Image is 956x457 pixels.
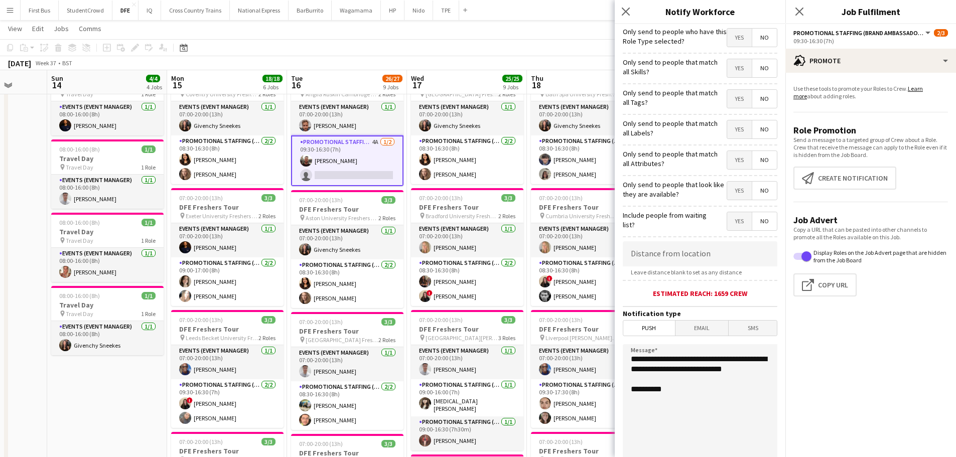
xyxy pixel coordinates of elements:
[539,316,583,324] span: 07:00-20:00 (13h)
[727,29,752,47] span: Yes
[623,321,675,336] span: Push
[299,196,343,204] span: 07:00-20:00 (13h)
[531,379,643,428] app-card-role: Promotional Staffing (Brand Ambassadors)2/209:30-17:30 (8h)[PERSON_NAME][PERSON_NAME]
[291,312,403,430] app-job-card: 07:00-20:00 (13h)3/3DFE Freshers Tour [GEOGRAPHIC_DATA] Freshers Fair2 RolesEvents (Event Manager...
[752,182,777,200] span: No
[793,124,948,136] h3: Role Promotion
[141,310,156,318] span: 1 Role
[411,325,523,334] h3: DFE Freshers Tour
[427,290,433,296] span: !
[381,318,395,326] span: 3/3
[793,136,948,159] p: Send a message to a targeted group of Crew about a Role. Crew that receive the message can apply ...
[51,213,164,282] app-job-card: 08:00-16:00 (8h)1/1Travel Day Travel Day1 RoleEvents (Event Manager)1/108:00-16:00 (8h)[PERSON_NAME]
[291,66,403,186] app-job-card: 07:00-20:00 (13h)2/3DFE Freshers Tour Anglia Ruskin Cambridge Freshers Fair2 RolesEvents (Event M...
[793,214,948,226] h3: Job Advert
[171,66,284,184] app-job-card: 07:00-20:00 (13h)3/3DFE Freshers Tour Coventry University Freshers Fair2 RolesEvents (Event Manag...
[179,316,223,324] span: 07:00-20:00 (13h)
[501,316,515,324] span: 3/3
[51,286,164,355] div: 08:00-16:00 (8h)1/1Travel Day Travel Day1 RoleEvents (Event Manager)1/108:00-16:00 (8h)Givenchy S...
[545,212,618,220] span: Cumbria University Freshers Fair
[171,74,184,83] span: Mon
[545,334,618,342] span: Liverpool [PERSON_NAME] University Freshers Fair
[531,310,643,428] div: 07:00-20:00 (13h)3/3DFE Freshers Tour Liverpool [PERSON_NAME] University Freshers Fair2 RolesEven...
[752,212,777,230] span: No
[171,135,284,184] app-card-role: Promotional Staffing (Brand Ambassadors)2/208:30-16:30 (8h)[PERSON_NAME][PERSON_NAME]
[426,212,498,220] span: Bradford University Freshers Fair
[179,194,223,202] span: 07:00-20:00 (13h)
[498,334,515,342] span: 3 Roles
[28,22,48,35] a: Edit
[531,446,643,455] h3: DFE Freshers Tour
[141,237,156,244] span: 1 Role
[139,1,161,20] button: IQ
[54,24,69,33] span: Jobs
[501,194,515,202] span: 3/3
[263,83,282,91] div: 6 Jobs
[50,79,63,91] span: 14
[170,79,184,91] span: 15
[66,237,93,244] span: Travel Day
[59,292,100,299] span: 08:00-16:00 (8h)
[793,37,948,45] div: 09:30-16:30 (7h)
[419,316,463,324] span: 07:00-20:00 (13h)
[793,273,857,296] button: Copy Url
[291,101,403,135] app-card-role: Events (Event Manager)1/107:00-20:00 (13h)[PERSON_NAME]
[729,321,777,336] span: SMS
[934,29,948,37] span: 2/3
[793,29,932,37] button: Promotional Staffing (Brand Ambassadors)
[793,29,924,37] span: Promotional Staffing (Brand Ambassadors)
[411,310,523,450] app-job-card: 07:00-20:00 (13h)3/3DFE Freshers Tour [GEOGRAPHIC_DATA][PERSON_NAME][DEMOGRAPHIC_DATA] Freshers F...
[59,1,112,20] button: StudentCrowd
[378,214,395,222] span: 2 Roles
[66,310,93,318] span: Travel Day
[539,438,583,445] span: 07:00-20:00 (13h)
[291,347,403,381] app-card-role: Events (Event Manager)1/107:00-20:00 (13h)[PERSON_NAME]
[186,334,258,342] span: Leeds Becket University Freshers Fair
[306,214,378,222] span: Aston University Freshers Fair
[291,259,403,308] app-card-role: Promotional Staffing (Brand Ambassadors)2/208:30-16:30 (8h)[PERSON_NAME][PERSON_NAME]
[675,321,729,336] span: Email
[531,325,643,334] h3: DFE Freshers Tour
[529,79,543,91] span: 18
[752,120,777,138] span: No
[171,310,284,428] app-job-card: 07:00-20:00 (13h)3/3DFE Freshers Tour Leeds Becket University Freshers Fair2 RolesEvents (Event M...
[8,58,31,68] div: [DATE]
[291,327,403,336] h3: DFE Freshers Tour
[404,1,433,20] button: Nido
[290,79,303,91] span: 16
[623,149,723,168] label: Only send to people that match all Attributes?
[51,175,164,209] app-card-role: Events (Event Manager)1/108:00-16:00 (8h)[PERSON_NAME]
[33,59,58,67] span: Week 37
[299,440,343,447] span: 07:00-20:00 (13h)
[381,1,404,20] button: HP
[727,120,752,138] span: Yes
[59,145,100,153] span: 08:00-16:00 (8h)
[291,190,403,308] div: 07:00-20:00 (13h)3/3DFE Freshers Tour Aston University Freshers Fair2 RolesEvents (Event Manager)...
[502,75,522,82] span: 25/25
[50,22,73,35] a: Jobs
[261,194,276,202] span: 3/3
[531,66,643,184] app-job-card: 07:00-20:00 (13h)3/3DFE Freshers Tour Bath Spa University Freshers Fair2 RolesEvents (Event Manag...
[752,29,777,47] span: No
[230,1,289,20] button: National Express
[51,154,164,163] h3: Travel Day
[51,101,164,135] app-card-role: Events (Event Manager)1/108:00-16:00 (8h)[PERSON_NAME]
[291,225,403,259] app-card-role: Events (Event Manager)1/107:00-20:00 (13h)Givenchy Sneekes
[623,309,777,318] h3: Notification type
[171,188,284,306] div: 07:00-20:00 (13h)3/3DFE Freshers Tour Exeter University Freshers Fair2 RolesEvents (Event Manager...
[291,381,403,430] app-card-role: Promotional Staffing (Brand Ambassadors)2/208:30-16:30 (8h)[PERSON_NAME][PERSON_NAME]
[727,182,752,200] span: Yes
[291,74,303,83] span: Tue
[531,74,543,83] span: Thu
[623,289,777,298] div: Estimated reach: 1659 crew
[32,24,44,33] span: Edit
[411,66,523,184] div: 07:00-20:00 (13h)3/3DFE Freshers Tour [GEOGRAPHIC_DATA] Freshers Fair2 RolesEvents (Event Manager...
[426,334,498,342] span: [GEOGRAPHIC_DATA][PERSON_NAME][DEMOGRAPHIC_DATA] Freshers Fair
[171,379,284,428] app-card-role: Promotional Staffing (Brand Ambassadors)2/209:30-16:30 (7h)![PERSON_NAME][PERSON_NAME]
[4,22,26,35] a: View
[785,49,956,73] div: Promote
[531,135,643,184] app-card-role: Promotional Staffing (Brand Ambassadors)2/208:30-16:30 (8h)[PERSON_NAME][PERSON_NAME]
[531,345,643,379] app-card-role: Events (Event Manager)1/107:00-20:00 (13h)[PERSON_NAME]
